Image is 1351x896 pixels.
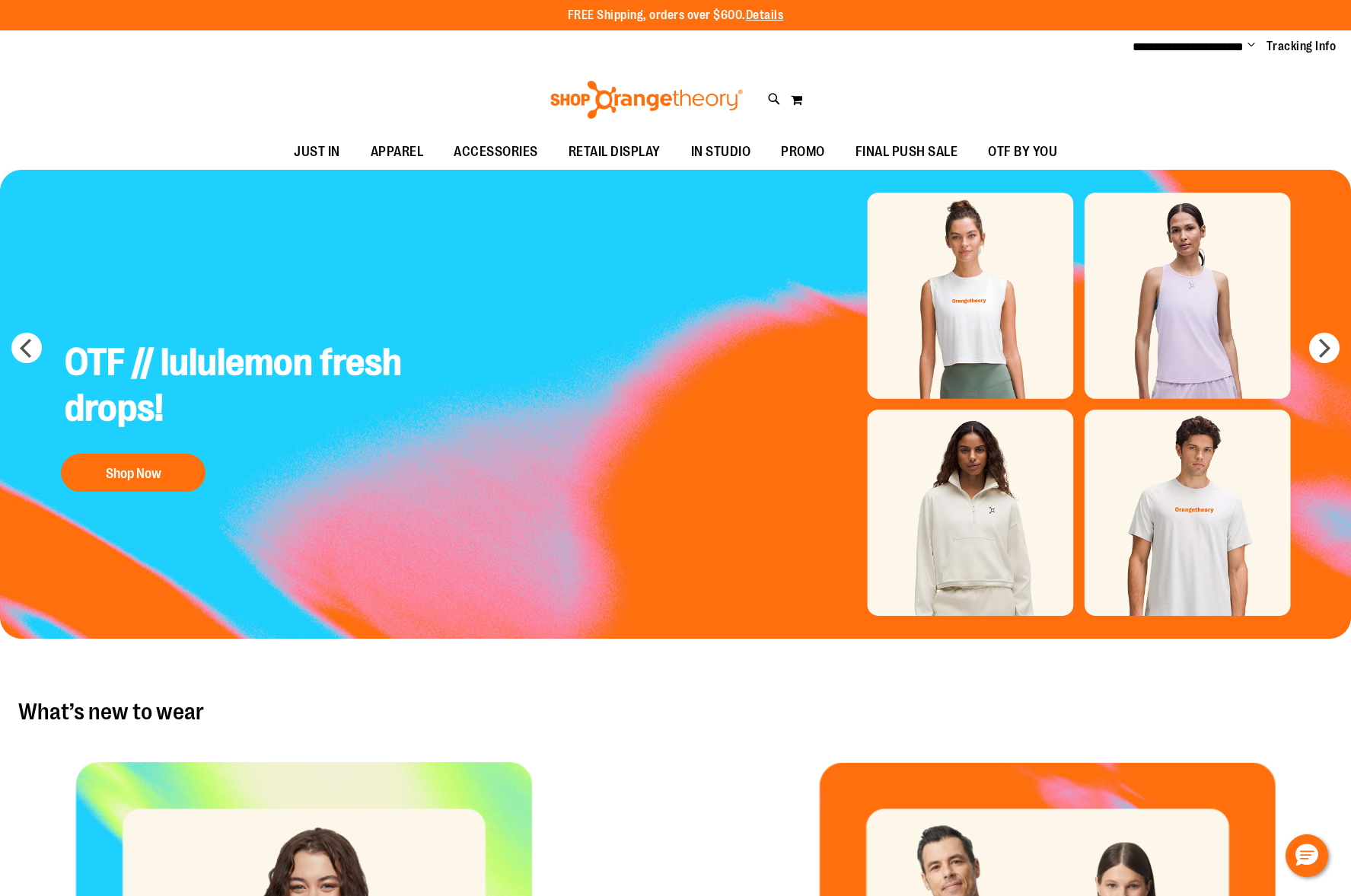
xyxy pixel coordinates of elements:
[1247,39,1255,54] button: Account menu
[781,135,825,169] span: PROMO
[568,7,784,24] p: FREE Shipping, orders over $600.
[691,135,751,169] span: IN STUDIO
[746,8,784,22] a: Details
[840,135,973,170] a: FINAL PUSH SALE
[371,135,424,169] span: APPAREL
[355,135,439,170] a: APPAREL
[553,135,676,170] a: RETAIL DISPLAY
[18,700,1333,724] h2: What’s new to wear
[11,333,42,363] button: prev
[973,135,1072,170] a: OTF BY YOU
[61,454,206,492] button: Shop Now
[1267,38,1337,55] a: Tracking Info
[294,135,340,169] span: JUST IN
[548,81,745,119] img: Shop Orangetheory
[988,135,1057,169] span: OTF BY YOU
[279,135,355,170] a: JUST IN
[569,135,661,169] span: RETAIL DISPLAY
[454,135,538,169] span: ACCESSORIES
[676,135,766,170] a: IN STUDIO
[766,135,840,170] a: PROMO
[856,135,958,169] span: FINAL PUSH SALE
[1286,834,1328,877] button: Hello, have a question? Let’s chat.
[53,328,414,499] a: OTF // lululemon fresh drops! Shop Now
[438,135,553,170] a: ACCESSORIES
[53,328,414,446] h2: OTF // lululemon fresh drops!
[1309,333,1340,363] button: next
